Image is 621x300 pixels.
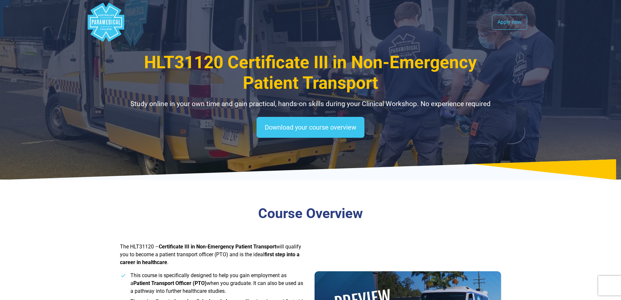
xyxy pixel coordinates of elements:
strong: Patient Transport Officer (PTO) [133,280,207,286]
span: HLT31120 Certificate III in Non-Emergency Patient Transport [144,52,477,93]
span: The HLT31120 – will qualify you to become a patient transport officer (PTO) and is the ideal . [120,244,301,265]
a: Download your course overview [257,117,364,138]
h3: Course Overview [120,205,501,222]
div: Australian Paramedical College [86,3,126,42]
p: Study online in your own time and gain practical, hands-on skills during your Clinical Workshop. ... [120,99,501,109]
span: This course is specifically designed to help you gain employment as a when you graduate. It can a... [130,272,303,294]
a: Apply now [492,15,527,30]
strong: Certificate III in Non-Emergency Patient Transport [159,244,276,250]
strong: first step into a career in healthcare [120,251,300,265]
